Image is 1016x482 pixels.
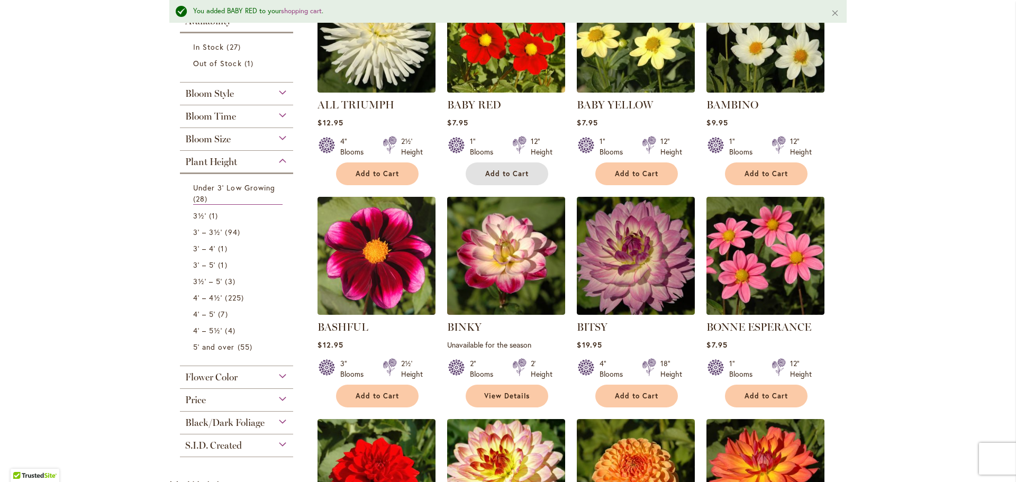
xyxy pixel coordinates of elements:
[447,321,482,333] a: BINKY
[615,392,658,401] span: Add to Cart
[193,6,815,16] div: You added BABY RED to your .
[193,325,283,336] a: 4' – 5½' 4
[209,210,221,221] span: 1
[725,385,808,407] button: Add to Cart
[725,162,808,185] button: Add to Cart
[577,307,695,317] a: BITSY
[660,136,682,157] div: 12" Height
[706,340,727,350] span: $7.95
[336,162,419,185] button: Add to Cart
[577,117,597,128] span: $7.95
[706,197,824,315] img: BONNE ESPERANCE
[218,259,230,270] span: 1
[466,385,548,407] a: View Details
[317,197,436,315] img: BASHFUL
[340,358,370,379] div: 3" Blooms
[447,307,565,317] a: BINKY
[466,162,548,185] button: Add to Cart
[317,307,436,317] a: BASHFUL
[447,98,501,111] a: BABY RED
[470,136,500,157] div: 1" Blooms
[660,358,682,379] div: 18" Height
[193,292,283,303] a: 4' – 4½' 225
[729,136,759,157] div: 1" Blooms
[790,358,812,379] div: 12" Height
[225,226,242,238] span: 94
[8,444,38,474] iframe: Launch Accessibility Center
[238,341,255,352] span: 55
[447,197,565,315] img: BINKY
[193,308,283,320] a: 4' – 5' 7
[706,98,758,111] a: BAMBINO
[600,358,629,379] div: 4" Blooms
[193,309,215,319] span: 4' – 5'
[193,227,222,237] span: 3' – 3½'
[193,42,224,52] span: In Stock
[595,162,678,185] button: Add to Cart
[193,259,283,270] a: 3' – 5' 1
[706,85,824,95] a: BAMBINO
[317,321,368,333] a: BASHFUL
[193,243,283,254] a: 3' – 4' 1
[317,98,394,111] a: ALL TRIUMPH
[317,85,436,95] a: ALL TRIUMPH
[193,183,275,193] span: Under 3' Low Growing
[706,321,811,333] a: BONNE ESPERANCE
[193,325,222,335] span: 4' – 5½'
[317,340,343,350] span: $12.95
[193,58,283,69] a: Out of Stock 1
[185,417,265,429] span: Black/Dark Foliage
[218,243,230,254] span: 1
[185,156,237,168] span: Plant Height
[600,136,629,157] div: 1" Blooms
[447,340,565,350] p: Unavailable for the season
[193,260,215,270] span: 3' – 5'
[193,293,222,303] span: 4' – 4½'
[281,6,322,15] a: shopping cart
[193,211,206,221] span: 3½'
[225,292,246,303] span: 225
[193,341,283,352] a: 5' and over 55
[185,394,206,406] span: Price
[193,226,283,238] a: 3' – 3½' 94
[577,321,607,333] a: BITSY
[470,358,500,379] div: 2" Blooms
[193,58,242,68] span: Out of Stock
[615,169,658,178] span: Add to Cart
[193,342,235,352] span: 5' and over
[185,440,242,451] span: S.I.D. Created
[595,385,678,407] button: Add to Cart
[218,308,230,320] span: 7
[244,58,256,69] span: 1
[577,98,653,111] a: BABY YELLOW
[531,358,552,379] div: 2' Height
[193,41,283,52] a: In Stock 27
[185,111,236,122] span: Bloom Time
[745,392,788,401] span: Add to Cart
[485,169,529,178] span: Add to Cart
[577,197,695,315] img: BITSY
[577,85,695,95] a: BABY YELLOW
[340,136,370,157] div: 4" Blooms
[401,358,423,379] div: 2½' Height
[577,340,602,350] span: $19.95
[336,385,419,407] button: Add to Cart
[729,358,759,379] div: 1" Blooms
[226,41,243,52] span: 27
[185,133,231,145] span: Bloom Size
[356,169,399,178] span: Add to Cart
[185,88,234,99] span: Bloom Style
[193,243,215,253] span: 3' – 4'
[706,307,824,317] a: BONNE ESPERANCE
[790,136,812,157] div: 12" Height
[225,325,238,336] span: 4
[193,276,222,286] span: 3½' – 5'
[225,276,238,287] span: 3
[447,117,468,128] span: $7.95
[484,392,530,401] span: View Details
[531,136,552,157] div: 12" Height
[193,193,210,204] span: 28
[356,392,399,401] span: Add to Cart
[193,276,283,287] a: 3½' – 5' 3
[317,117,343,128] span: $12.95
